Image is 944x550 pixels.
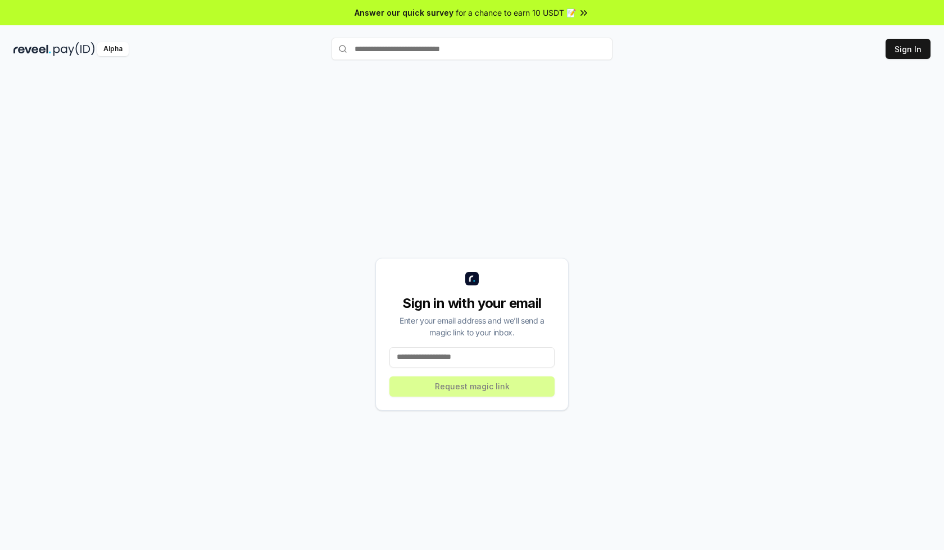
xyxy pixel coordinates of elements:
[355,7,453,19] span: Answer our quick survey
[456,7,576,19] span: for a chance to earn 10 USDT 📝
[886,39,931,59] button: Sign In
[97,42,129,56] div: Alpha
[465,272,479,285] img: logo_small
[389,315,555,338] div: Enter your email address and we’ll send a magic link to your inbox.
[53,42,95,56] img: pay_id
[389,294,555,312] div: Sign in with your email
[13,42,51,56] img: reveel_dark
